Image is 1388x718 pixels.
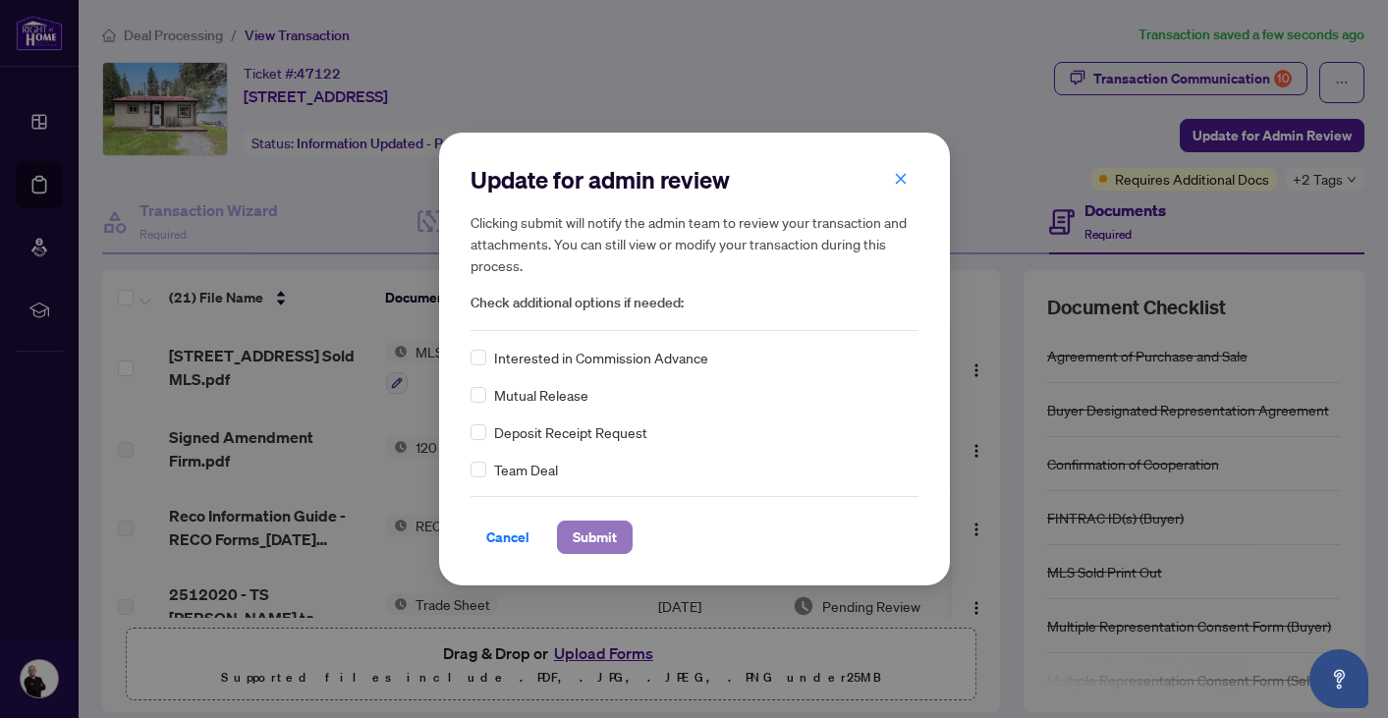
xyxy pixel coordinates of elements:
h2: Update for admin review [471,164,918,195]
button: Cancel [471,521,545,554]
span: Submit [573,522,617,553]
span: Interested in Commission Advance [494,347,708,368]
span: Cancel [486,522,529,553]
span: Mutual Release [494,384,588,406]
span: Deposit Receipt Request [494,421,647,443]
span: Check additional options if needed: [471,292,918,314]
button: Submit [557,521,633,554]
button: Open asap [1309,649,1368,708]
span: close [894,172,908,186]
h5: Clicking submit will notify the admin team to review your transaction and attachments. You can st... [471,211,918,276]
span: Team Deal [494,459,558,480]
